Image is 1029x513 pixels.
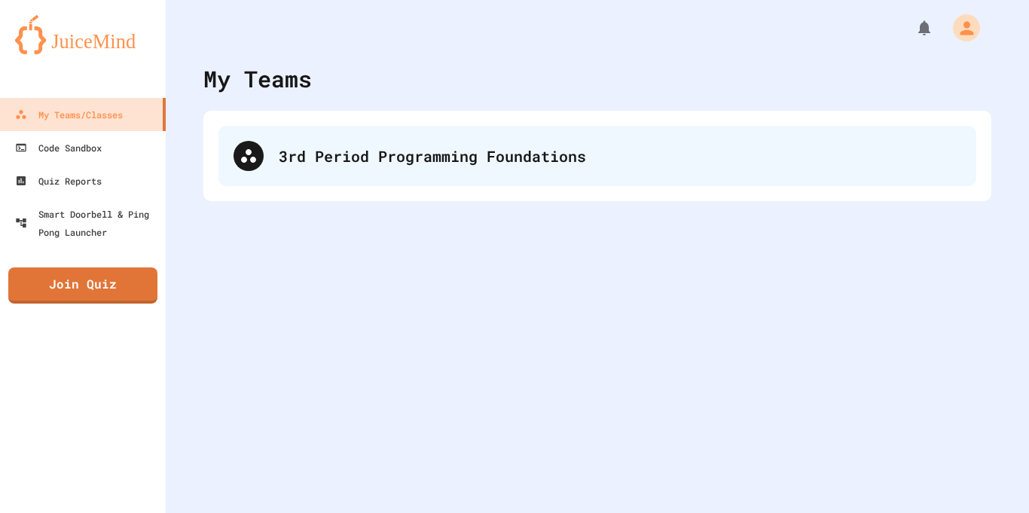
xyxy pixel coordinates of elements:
[887,15,937,41] div: My Notifications
[15,205,160,241] div: Smart Doorbell & Ping Pong Launcher
[15,172,102,190] div: Quiz Reports
[937,11,984,45] div: My Account
[15,139,102,157] div: Code Sandbox
[203,62,312,96] div: My Teams
[15,15,151,54] img: logo-orange.svg
[15,105,123,124] div: My Teams/Classes
[8,267,157,304] a: Join Quiz
[279,145,961,167] div: 3rd Period Programming Foundations
[218,126,976,186] div: 3rd Period Programming Foundations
